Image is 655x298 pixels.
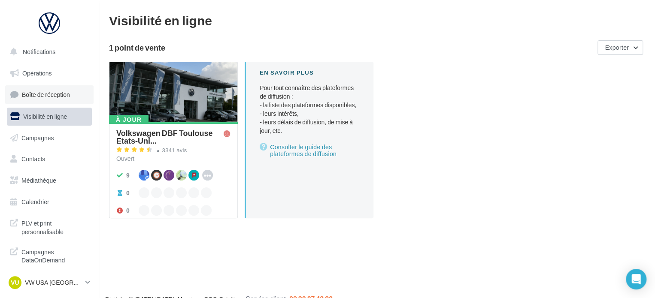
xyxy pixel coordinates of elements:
div: 0 [126,206,130,215]
div: 9 [126,171,130,180]
span: Boîte de réception [22,91,70,98]
span: Notifications [23,48,55,55]
span: Contacts [21,155,45,163]
span: Campagnes DataOnDemand [21,246,88,265]
span: Visibilité en ligne [23,113,67,120]
a: Opérations [5,64,94,82]
a: Calendrier [5,193,94,211]
div: En savoir plus [260,69,360,77]
li: - la liste des plateformes disponibles, [260,101,360,109]
li: - leurs délais de diffusion, de mise à jour, etc. [260,118,360,135]
span: PLV et print personnalisable [21,217,88,236]
span: Calendrier [21,198,49,205]
span: Ouvert [116,155,134,162]
span: VU [11,278,19,287]
span: Opérations [22,69,52,77]
div: Open Intercom Messenger [626,269,646,289]
a: Visibilité en ligne [5,108,94,126]
span: Médiathèque [21,177,56,184]
button: Exporter [597,40,643,55]
a: Campagnes DataOnDemand [5,243,94,268]
div: À jour [109,115,149,124]
div: 1 point de vente [109,44,594,51]
p: VW USA [GEOGRAPHIC_DATA] [25,278,82,287]
div: 3341 avis [162,147,187,153]
div: 0 [126,189,130,197]
a: 3341 avis [116,146,230,156]
span: Exporter [605,44,629,51]
a: VU VW USA [GEOGRAPHIC_DATA] [7,274,92,291]
a: PLV et print personnalisable [5,214,94,239]
a: Contacts [5,150,94,168]
div: Visibilité en ligne [109,14,645,27]
a: Médiathèque [5,172,94,190]
a: Consulter le guide des plateformes de diffusion [260,142,360,159]
a: Campagnes [5,129,94,147]
span: Volkswagen DBF Toulouse Etats-Uni... [116,129,224,144]
li: - leurs intérêts, [260,109,360,118]
a: Boîte de réception [5,85,94,104]
p: Pour tout connaître des plateformes de diffusion : [260,84,360,135]
button: Notifications [5,43,90,61]
span: Campagnes [21,134,54,141]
